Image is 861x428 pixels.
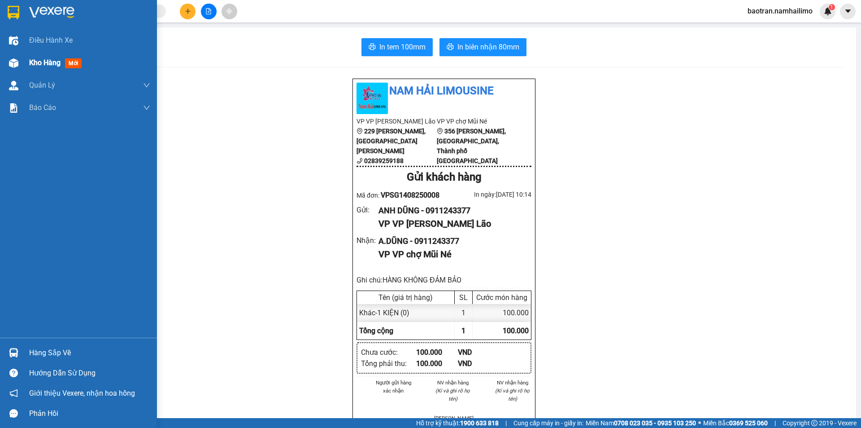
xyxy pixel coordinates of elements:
[437,128,506,164] b: 356 [PERSON_NAME], [GEOGRAPHIC_DATA], Thành phố [GEOGRAPHIC_DATA]
[495,388,530,402] i: (Kí và ghi rõ họ tên)
[830,4,833,10] span: 1
[357,116,437,126] li: VP VP [PERSON_NAME] Lão
[437,116,517,126] li: VP VP chợ Mũi Né
[84,58,178,71] div: 100.000
[586,418,696,428] span: Miền Nam
[29,407,150,420] div: Phản hồi
[361,347,416,358] div: Chưa cước :
[614,419,696,427] strong: 0708 023 035 - 0935 103 250
[29,58,61,67] span: Kho hàng
[475,293,529,302] div: Cước món hàng
[143,104,150,111] span: down
[357,128,426,154] b: 229 [PERSON_NAME], [GEOGRAPHIC_DATA][PERSON_NAME]
[9,409,18,418] span: message
[378,247,524,261] div: VP VP chợ Mũi Né
[9,58,18,68] img: warehouse-icon
[8,8,79,29] div: VP [PERSON_NAME]
[435,388,470,402] i: (Kí và ghi rõ họ tên)
[703,418,768,428] span: Miền Bắc
[357,83,388,114] img: logo.jpg
[458,347,500,358] div: VND
[9,81,18,90] img: warehouse-icon
[205,8,212,14] span: file-add
[357,158,363,164] span: phone
[357,274,531,286] div: Ghi chú: HÀNG KHÔNG ĐẢM BẢO
[503,327,529,335] span: 100.000
[513,418,583,428] span: Cung cấp máy in - giấy in:
[185,8,191,14] span: plus
[493,379,531,387] li: NV nhận hàng
[369,43,376,52] span: printer
[457,293,470,302] div: SL
[364,157,404,164] b: 02839259188
[444,190,531,199] div: In ngày: [DATE] 10:14
[9,103,18,113] img: solution-icon
[378,204,524,217] div: ANH DŨNG - 0911243377
[379,41,426,53] span: In tem 100mm
[222,4,237,19] button: aim
[8,40,79,53] div: 0911243377
[9,369,18,377] span: question-circle
[416,418,499,428] span: Hỗ trợ kỹ thuật:
[457,41,519,53] span: In biên nhận 80mm
[473,304,531,322] div: 100.000
[143,82,150,89] span: down
[8,6,19,19] img: logo-vxr
[740,5,820,17] span: baotran.namhailimo
[8,29,79,40] div: ANH DŨNG
[840,4,856,19] button: caret-down
[416,347,458,358] div: 100.000
[729,419,768,427] strong: 0369 525 060
[180,4,196,19] button: plus
[8,9,22,18] span: Gửi:
[357,204,378,216] div: Gửi :
[374,379,413,395] li: Người gửi hàng xác nhận
[455,304,473,322] div: 1
[29,35,73,46] span: Điều hành xe
[460,419,499,427] strong: 1900 633 818
[357,83,531,100] li: Nam Hải Limousine
[698,421,701,425] span: ⚪️
[9,36,18,45] img: warehouse-icon
[811,420,818,426] span: copyright
[458,358,500,369] div: VND
[86,8,177,29] div: VP [GEOGRAPHIC_DATA]
[361,38,433,56] button: printerIn tem 100mm
[65,58,82,68] span: mới
[378,217,524,231] div: VP VP [PERSON_NAME] Lão
[201,4,217,19] button: file-add
[357,235,378,246] div: Nhận :
[86,40,177,53] div: 0911243377
[357,128,363,134] span: environment
[437,128,443,134] span: environment
[439,38,526,56] button: printerIn biên nhận 80mm
[29,102,56,113] span: Báo cáo
[461,327,465,335] span: 1
[29,346,150,360] div: Hàng sắp về
[447,43,454,52] span: printer
[505,418,507,428] span: |
[824,7,832,15] img: icon-new-feature
[29,79,55,91] span: Quản Lý
[29,366,150,380] div: Hướng dẫn sử dụng
[84,60,97,70] span: CC :
[434,414,472,422] li: [PERSON_NAME]
[29,388,135,399] span: Giới thiệu Vexere, nhận hoa hồng
[844,7,852,15] span: caret-down
[361,358,416,369] div: Tổng phải thu :
[9,348,18,357] img: warehouse-icon
[359,293,452,302] div: Tên (giá trị hàng)
[829,4,835,10] sup: 1
[86,9,107,18] span: Nhận:
[226,8,232,14] span: aim
[434,379,472,387] li: NV nhận hàng
[86,29,177,40] div: A.DŨNG
[774,418,776,428] span: |
[359,327,393,335] span: Tổng cộng
[357,190,444,201] div: Mã đơn:
[359,309,409,317] span: Khác - 1 KIỆN (0)
[378,235,524,247] div: A.DŨNG - 0911243377
[416,358,458,369] div: 100.000
[9,389,18,397] span: notification
[381,191,439,199] span: VPSG1408250008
